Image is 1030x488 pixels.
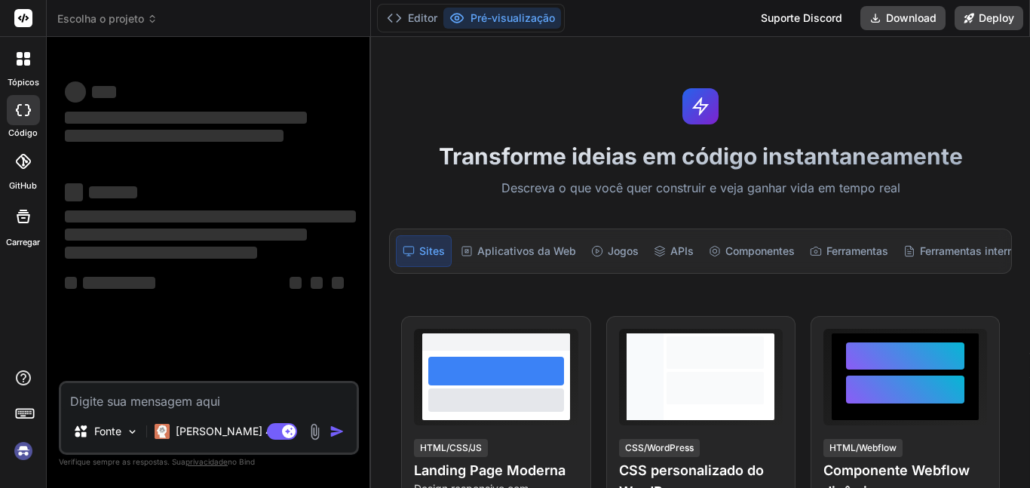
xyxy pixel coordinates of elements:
[57,12,144,25] font: Escolha o projeto
[501,180,900,195] font: Descreva o que você quer construir e veja ganhar vida em tempo real
[670,244,694,257] font: APIs
[920,244,1025,257] font: Ferramentas internas
[155,424,170,439] img: Claude 4 Soneto
[443,8,561,29] button: Pré-visualização
[228,457,255,466] font: no Bind
[408,11,437,24] font: Editor
[829,442,897,453] font: HTML/Webflow
[6,237,40,247] font: Carregar
[477,244,576,257] font: Aplicativos da Web
[381,8,443,29] button: Editor
[8,77,39,87] font: tópicos
[8,127,38,138] font: código
[955,6,1023,30] button: Deploy
[330,424,345,439] img: ícone
[176,425,288,437] font: [PERSON_NAME] 4 S..
[471,11,555,24] font: Pré-visualização
[414,462,566,478] font: Landing Page Moderna
[185,457,228,466] font: privacidade
[608,244,639,257] font: Jogos
[625,442,694,453] font: CSS/WordPress
[94,425,121,437] font: Fonte
[9,180,37,191] font: GitHub
[59,457,185,466] font: Verifique sempre as respostas. Sua
[761,11,842,24] font: Suporte Discord
[126,425,139,438] img: Escolha modelos
[860,6,946,30] button: Download
[306,423,323,440] img: anexo
[725,244,795,257] font: Componentes
[11,438,36,464] img: entrar
[420,442,482,453] font: HTML/CSS/JS
[419,244,445,257] font: Sites
[886,11,937,24] font: Download
[439,143,963,170] font: Transforme ideias em código instantaneamente
[826,244,888,257] font: Ferramentas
